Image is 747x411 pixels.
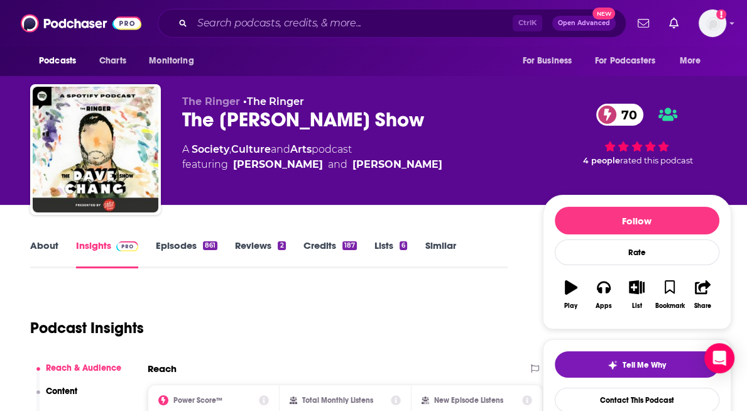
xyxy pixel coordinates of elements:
[653,272,686,317] button: Bookmark
[558,20,610,26] span: Open Advanced
[555,351,719,378] button: tell me why sparkleTell Me Why
[36,386,78,409] button: Content
[182,157,442,172] span: featuring
[140,49,210,73] button: open menu
[434,396,503,405] h2: New Episode Listens
[522,52,572,70] span: For Business
[99,52,126,70] span: Charts
[231,143,271,155] a: Culture
[46,386,77,397] p: Content
[699,9,726,37] img: User Profile
[400,241,407,250] div: 6
[425,239,455,268] a: Similar
[374,239,407,268] a: Lists6
[513,15,542,31] span: Ctrl K
[620,272,653,317] button: List
[91,49,134,73] a: Charts
[203,241,217,250] div: 861
[233,157,323,172] a: Chris Ying
[182,142,442,172] div: A podcast
[116,241,138,251] img: Podchaser Pro
[156,239,217,268] a: Episodes861
[592,8,615,19] span: New
[596,104,643,126] a: 70
[342,241,357,250] div: 187
[46,363,121,373] p: Reach & Audience
[583,156,620,165] span: 4 people
[680,52,701,70] span: More
[39,52,76,70] span: Podcasts
[555,207,719,234] button: Follow
[243,96,304,107] span: •
[555,272,587,317] button: Play
[30,239,58,268] a: About
[182,96,240,107] span: The Ringer
[633,13,654,34] a: Show notifications dropdown
[587,49,673,73] button: open menu
[632,302,642,310] div: List
[290,143,312,155] a: Arts
[671,49,717,73] button: open menu
[30,49,92,73] button: open menu
[173,396,222,405] h2: Power Score™
[699,9,726,37] button: Show profile menu
[36,363,122,386] button: Reach & Audience
[596,302,612,310] div: Apps
[158,9,626,38] div: Search podcasts, credits, & more...
[247,96,304,107] a: The Ringer
[235,239,285,268] a: Reviews2
[33,87,158,212] img: The Dave Chang Show
[149,52,194,70] span: Monitoring
[694,302,711,310] div: Share
[192,13,513,33] input: Search podcasts, credits, & more...
[664,13,684,34] a: Show notifications dropdown
[543,96,731,173] div: 70 4 peoplerated this podcast
[552,16,616,31] button: Open AdvancedNew
[620,156,693,165] span: rated this podcast
[699,9,726,37] span: Logged in as dmessina
[587,272,620,317] button: Apps
[555,239,719,265] div: Rate
[328,157,347,172] span: and
[608,360,618,370] img: tell me why sparkle
[278,241,285,250] div: 2
[192,143,229,155] a: Society
[686,272,719,317] button: Share
[655,302,684,310] div: Bookmark
[623,360,666,370] span: Tell Me Why
[595,52,655,70] span: For Podcasters
[229,143,231,155] span: ,
[303,239,357,268] a: Credits187
[704,343,734,373] div: Open Intercom Messenger
[609,104,643,126] span: 70
[148,363,177,375] h2: Reach
[21,11,141,35] img: Podchaser - Follow, Share and Rate Podcasts
[30,319,144,337] h1: Podcast Insights
[302,396,373,405] h2: Total Monthly Listens
[271,143,290,155] span: and
[76,239,138,268] a: InsightsPodchaser Pro
[513,49,587,73] button: open menu
[716,9,726,19] svg: Add a profile image
[352,157,442,172] a: Dave Chang
[564,302,577,310] div: Play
